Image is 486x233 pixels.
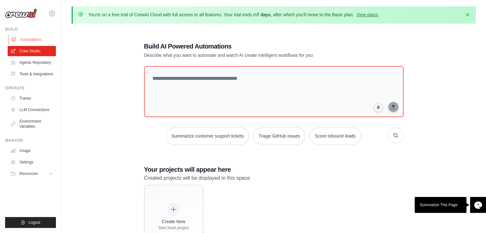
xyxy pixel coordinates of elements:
div: Create New [158,218,189,225]
a: Traces [8,93,56,103]
button: Get new suggestions [388,127,404,143]
span: Logout [28,220,40,225]
button: Summarize customer support tickets [166,127,249,145]
p: Describe what you want to automate and watch AI create intelligent workflows for you [144,52,359,58]
a: Automations [8,34,57,45]
a: Agents Repository [8,57,56,68]
h3: Your projects will appear here [144,165,404,174]
a: Usage [8,146,56,156]
h1: Build AI Powered Automations [144,42,359,51]
p: Created projects will be displayed in this space [144,174,404,182]
div: Manage [5,138,56,143]
button: Triage GitHub issues [253,127,305,145]
p: You're on a free trial of CrewAI Cloud with full access to all features. Your trial ends in , aft... [88,11,379,18]
div: Operate [5,86,56,91]
img: Logo [5,9,37,18]
a: Environment Variables [8,116,56,132]
button: Logout [5,217,56,228]
a: View plans [356,12,378,17]
button: Resources [8,169,56,179]
span: Resources [19,171,38,176]
a: LLM Connections [8,105,56,115]
strong: 7 days [257,12,271,17]
div: Build [5,27,56,32]
button: Score inbound leads [309,127,361,145]
a: Settings [8,157,56,167]
a: Tools & Integrations [8,69,56,79]
div: Start fresh project [158,225,189,230]
a: Crew Studio [8,46,56,56]
button: Click to speak your automation idea [374,102,383,112]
